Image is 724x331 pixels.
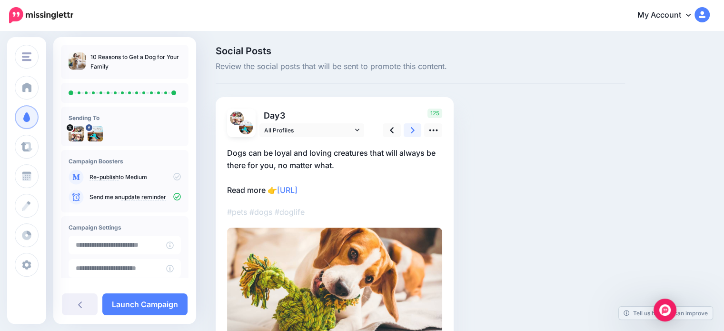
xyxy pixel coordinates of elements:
[259,109,366,122] p: Day
[216,60,625,73] span: Review the social posts that will be sent to promote this content.
[69,224,181,231] h4: Campaign Settings
[9,7,73,23] img: Missinglettr
[69,52,86,70] img: 06fd0215a08f1b6f7208f5d9433af770_thumb.jpg
[230,111,244,125] img: m8Q4am2j-4555.png
[89,173,181,181] p: to Medium
[69,114,181,121] h4: Sending To
[89,193,181,201] p: Send me an
[227,206,442,218] p: #pets #dogs #doglife
[89,173,119,181] a: Re-publish
[277,185,298,195] a: [URL]
[427,109,442,118] span: 125
[619,307,713,320] a: Tell us how we can improve
[280,110,285,120] span: 3
[227,147,442,196] p: Dogs can be loyal and loving creatures that will always be there for you, no matter what. Read mo...
[628,4,710,27] a: My Account
[90,52,181,71] p: 10 Reasons to Get a Dog for Your Family
[264,125,353,135] span: All Profiles
[88,126,103,141] img: picture-bsa85484.png
[69,126,84,141] img: m8Q4am2j-4555.png
[654,299,676,321] div: Open Intercom Messenger
[22,52,31,61] img: menu.png
[216,46,625,56] span: Social Posts
[69,158,181,165] h4: Campaign Boosters
[239,120,253,134] img: picture-bsa85484.png
[121,193,166,201] a: update reminder
[259,123,364,137] a: All Profiles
